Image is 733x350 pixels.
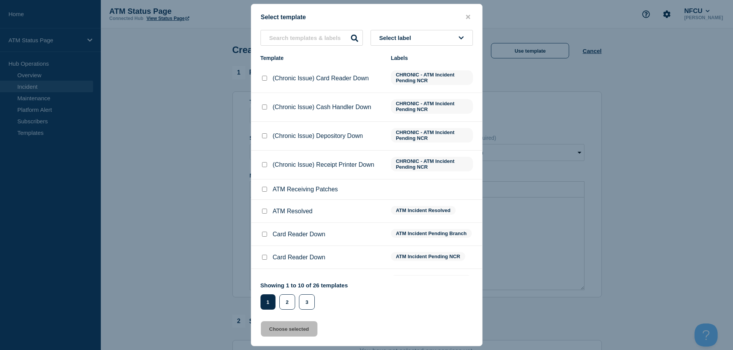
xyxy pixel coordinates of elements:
p: Card Reader Down [273,231,326,238]
div: Template [260,55,383,61]
span: ATM Incident Pending NCR [391,252,465,261]
p: (Chronic Issue) Cash Handler Down [273,104,371,111]
span: CHRONIC - ATM Incident Pending NCR [391,99,473,114]
button: 1 [260,294,276,310]
span: ATM Incident Pending Branch [391,275,472,284]
button: Choose selected [261,321,317,337]
div: Select template [251,13,482,21]
div: Labels [391,55,473,61]
span: Select label [379,35,414,41]
button: Select label [371,30,473,46]
span: ATM Incident Pending Branch [391,229,472,238]
button: 3 [299,294,315,310]
button: close button [464,13,473,21]
input: (Chronic Issue) Card Reader Down checkbox [262,76,267,81]
p: ATM Resolved [273,208,313,215]
p: Showing 1 to 10 of 26 templates [260,282,348,289]
p: ATM Receiving Patches [273,186,338,193]
input: ATM Receiving Patches checkbox [262,187,267,192]
input: (Chronic Issue) Cash Handler Down checkbox [262,105,267,109]
span: CHRONIC - ATM Incident Pending NCR [391,157,473,171]
p: Card Reader Down [273,254,326,261]
input: Card Reader Down checkbox [262,232,267,237]
p: (Chronic Issue) Depository Down [273,133,363,139]
p: (Chronic Issue) Receipt Printer Down [273,161,374,168]
input: Card Reader Down checkbox [262,255,267,260]
span: CHRONIC - ATM Incident Pending NCR [391,70,473,85]
button: 2 [279,294,295,310]
input: Search templates & labels [260,30,363,46]
input: (Chronic Issue) Receipt Printer Down checkbox [262,162,267,167]
p: (Chronic Issue) Card Reader Down [273,75,369,82]
input: ATM Resolved checkbox [262,209,267,214]
span: ATM Incident Resolved [391,206,456,215]
input: (Chronic Issue) Depository Down checkbox [262,133,267,138]
span: CHRONIC - ATM Incident Pending NCR [391,128,473,143]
